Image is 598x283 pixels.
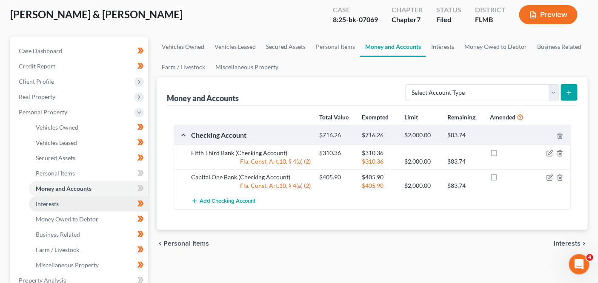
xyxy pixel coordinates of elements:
[360,37,426,57] a: Money and Accounts
[358,181,400,190] div: $405.90
[29,258,148,273] a: Miscellaneous Property
[157,37,209,57] a: Vehicles Owned
[315,173,358,181] div: $405.90
[187,157,315,166] div: Fla. Const. Art.10, § 4(a) (2)
[36,139,77,146] span: Vehicles Leased
[19,78,54,85] span: Client Profile
[19,62,55,70] span: Credit Report
[315,149,358,157] div: $310.36
[36,231,80,238] span: Business Related
[12,43,148,59] a: Case Dashboard
[157,240,209,247] button: chevron_left Personal Items
[443,181,486,190] div: $83.74
[358,157,400,166] div: $310.36
[443,157,486,166] div: $83.74
[475,15,506,25] div: FLMB
[187,173,315,181] div: Capital One Bank (Checking Account)
[581,240,588,247] i: chevron_right
[311,37,360,57] a: Personal Items
[19,93,55,100] span: Real Property
[19,108,67,116] span: Personal Property
[490,113,516,121] strong: Amended
[436,5,461,15] div: Status
[436,15,461,25] div: Filed
[417,15,421,23] span: 7
[10,8,183,20] span: [PERSON_NAME] & [PERSON_NAME]
[29,181,148,196] a: Money and Accounts
[333,15,378,25] div: 8:25-bk-07069
[187,181,315,190] div: Fla. Const. Art.10, § 4(a) (2)
[392,5,423,15] div: Chapter
[475,5,506,15] div: District
[36,154,75,161] span: Secured Assets
[315,131,358,139] div: $716.26
[36,215,98,223] span: Money Owed to Debtor
[36,170,75,177] span: Personal Items
[554,240,581,247] span: Interests
[261,37,311,57] a: Secured Assets
[29,150,148,166] a: Secured Assets
[29,212,148,227] a: Money Owed to Debtor
[392,15,423,25] div: Chapter
[200,198,255,205] span: Add Checking Account
[447,113,475,121] strong: Remaining
[187,130,315,139] div: Checking Account
[443,131,486,139] div: $83.74
[554,240,588,247] button: Interests chevron_right
[358,173,400,181] div: $405.90
[36,246,79,253] span: Farm / Livestock
[519,5,578,24] button: Preview
[157,240,163,247] i: chevron_left
[569,254,589,275] iframe: Intercom live chat
[209,37,261,57] a: Vehicles Leased
[36,124,78,131] span: Vehicles Owned
[319,113,349,121] strong: Total Value
[29,135,148,150] a: Vehicles Leased
[210,57,283,77] a: Miscellaneous Property
[358,149,400,157] div: $310.36
[358,131,400,139] div: $716.26
[587,254,593,261] span: 4
[29,242,148,258] a: Farm / Livestock
[36,200,59,207] span: Interests
[157,57,210,77] a: Farm / Livestock
[167,93,239,103] div: Money and Accounts
[163,240,209,247] span: Personal Items
[36,185,92,192] span: Money and Accounts
[187,149,315,157] div: Fifth Third Bank (Checking Account)
[333,5,378,15] div: Case
[12,59,148,74] a: Credit Report
[36,261,99,269] span: Miscellaneous Property
[532,37,587,57] a: Business Related
[401,131,443,139] div: $2,000.00
[19,47,62,54] span: Case Dashboard
[401,157,443,166] div: $2,000.00
[29,120,148,135] a: Vehicles Owned
[459,37,532,57] a: Money Owed to Debtor
[29,227,148,242] a: Business Related
[405,113,418,121] strong: Limit
[29,166,148,181] a: Personal Items
[426,37,459,57] a: Interests
[362,113,389,121] strong: Exempted
[401,181,443,190] div: $2,000.00
[191,193,255,209] button: Add Checking Account
[29,196,148,212] a: Interests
